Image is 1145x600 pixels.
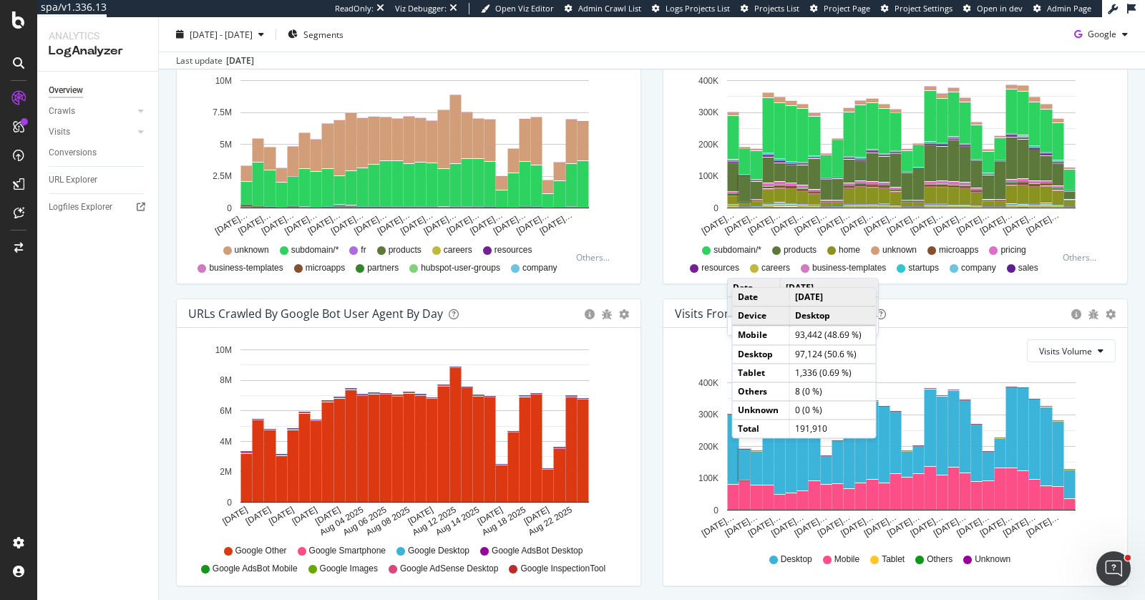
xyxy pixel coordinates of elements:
text: [DATE] [476,505,505,527]
span: microapps [939,244,978,256]
button: Segments [282,23,349,46]
span: Google AdsBot Mobile [213,563,298,575]
text: 300K [698,410,718,420]
span: careers [444,244,472,256]
div: [DATE] [226,54,254,67]
div: Others... [1063,251,1103,263]
span: Google Smartphone [309,545,386,557]
span: company [961,262,996,274]
span: Segments [303,28,343,40]
div: URLs Crawled by Google bot User Agent By Day [188,306,443,321]
div: A chart. [675,374,1111,540]
text: Aug 18 2025 [480,505,527,538]
div: A chart. [188,72,624,238]
text: [DATE] [291,505,319,527]
div: Overview [49,83,83,98]
td: Total [733,420,790,438]
text: Aug 04 2025 [318,505,365,538]
text: 10M [215,76,232,86]
svg: A chart. [188,339,624,538]
span: Others [927,553,952,566]
text: [DATE] [313,505,342,527]
span: microapps [306,262,345,274]
span: resources [494,244,532,256]
span: sales [1018,262,1038,274]
text: 0 [227,498,232,508]
text: Aug 14 2025 [434,505,481,538]
text: 6M [220,406,232,416]
text: 7.5M [213,107,232,117]
span: Google InspectionTool [520,563,605,575]
text: Aug 22 2025 [527,505,574,538]
text: 5M [220,140,232,150]
span: Visits Volume [1039,345,1092,357]
span: Tablet [882,553,905,566]
text: 10M [215,345,232,355]
span: Google [1088,28,1116,40]
a: Logfiles Explorer [49,200,148,215]
td: 79,031 (41.18 %) [780,316,878,335]
text: Aug 06 2025 [341,505,389,538]
td: Unknown [733,401,790,420]
span: products [389,244,422,256]
td: Desktop [733,345,790,364]
span: Admin Crawl List [578,3,641,14]
a: URL Explorer [49,173,148,188]
div: bug [1088,309,1098,319]
text: 4M [220,437,232,447]
iframe: Intercom live chat [1096,551,1131,586]
td: Total [728,316,781,335]
div: bug [602,309,612,319]
td: Date [728,279,781,298]
a: Visits [49,125,134,140]
a: Open Viz Editor [481,3,554,14]
text: 300K [698,107,718,117]
div: Crawls [49,104,75,119]
span: products [784,244,817,256]
text: 2.5M [213,171,232,181]
a: Open in dev [963,3,1023,14]
td: Segments [728,297,781,316]
span: Admin Page [1047,3,1091,14]
text: 100K [698,473,718,483]
text: Aug 12 2025 [411,505,458,538]
td: Others [733,382,790,401]
a: Project Settings [881,3,952,14]
span: Open Viz Editor [495,3,554,14]
span: [DATE] - [DATE] [190,28,253,40]
span: Google AdsBot Desktop [492,545,583,557]
span: Logs Projects List [666,3,730,14]
span: Open in dev [977,3,1023,14]
span: Google Images [320,563,378,575]
text: [DATE] [244,505,273,527]
div: gear [1106,309,1116,319]
div: Logfiles Explorer [49,200,112,215]
svg: A chart. [675,72,1111,238]
span: hubspot-user-groups [421,262,500,274]
td: 191,910 [789,420,875,438]
td: [DATE] [780,279,878,298]
div: LogAnalyzer [49,43,147,59]
div: Visits From Google By Device By Day [675,306,870,321]
span: careers [761,262,790,274]
span: unknown [235,244,269,256]
span: business-templates [812,262,886,274]
span: Google AdSense Desktop [400,563,498,575]
button: [DATE] - [DATE] [170,23,270,46]
span: subdomain/* [291,244,339,256]
text: 400K [698,378,718,388]
a: Overview [49,83,148,98]
td: Device [733,306,790,326]
td: Mobile [733,326,790,345]
td: Tablet [733,364,790,382]
text: 8M [220,376,232,386]
text: 2M [220,467,232,477]
div: Last update [176,54,254,67]
td: 97,124 (50.6 %) [789,345,875,364]
button: Google [1068,23,1134,46]
div: Analytics [49,29,147,43]
text: 100K [698,171,718,181]
td: Desktop [789,306,875,326]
